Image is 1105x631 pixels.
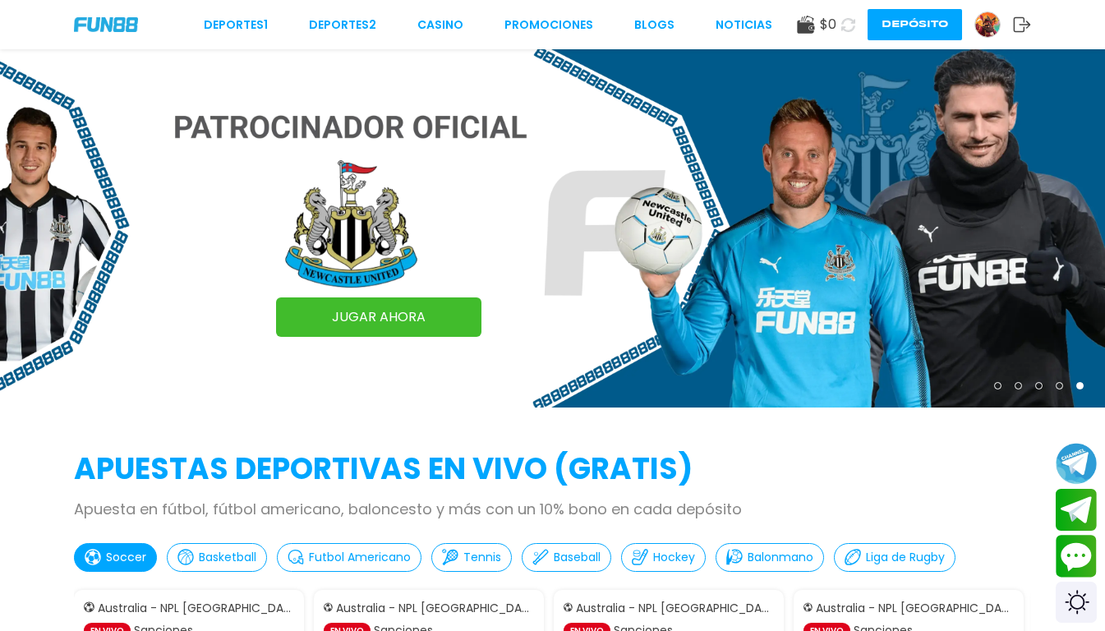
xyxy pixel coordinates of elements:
[199,549,256,566] p: Basketball
[522,543,611,572] button: Baseball
[554,549,601,566] p: Baseball
[816,600,1014,617] p: Australia - NPL [GEOGRAPHIC_DATA] Women
[974,12,1013,38] a: Avatar
[1056,535,1097,578] button: Contact customer service
[975,12,1000,37] img: Avatar
[277,543,421,572] button: Futbol Americano
[309,549,411,566] p: Futbol Americano
[74,17,138,31] img: Company Logo
[621,543,706,572] button: Hockey
[748,549,813,566] p: Balonmano
[106,549,146,566] p: Soccer
[504,16,593,34] a: Promociones
[834,543,955,572] button: Liga de Rugby
[74,543,157,572] button: Soccer
[820,15,836,35] span: $ 0
[653,549,695,566] p: Hockey
[1056,489,1097,532] button: Join telegram
[1056,582,1097,623] div: Switch theme
[204,16,268,34] a: Deportes1
[463,549,501,566] p: Tennis
[276,297,481,337] a: JUGAR AHORA
[98,600,294,617] p: Australia - NPL [GEOGRAPHIC_DATA]
[866,549,945,566] p: Liga de Rugby
[716,16,772,34] a: NOTICIAS
[417,16,463,34] a: CASINO
[336,600,534,617] p: Australia - NPL [GEOGRAPHIC_DATA] Women
[634,16,675,34] a: BLOGS
[1056,442,1097,485] button: Join telegram channel
[868,9,962,40] button: Depósito
[74,447,1031,491] h2: APUESTAS DEPORTIVAS EN VIVO (gratis)
[167,543,267,572] button: Basketball
[576,600,774,617] p: Australia - NPL [GEOGRAPHIC_DATA] Women
[309,16,376,34] a: Deportes2
[716,543,824,572] button: Balonmano
[431,543,512,572] button: Tennis
[74,498,1031,520] p: Apuesta en fútbol, fútbol americano, baloncesto y más con un 10% bono en cada depósito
